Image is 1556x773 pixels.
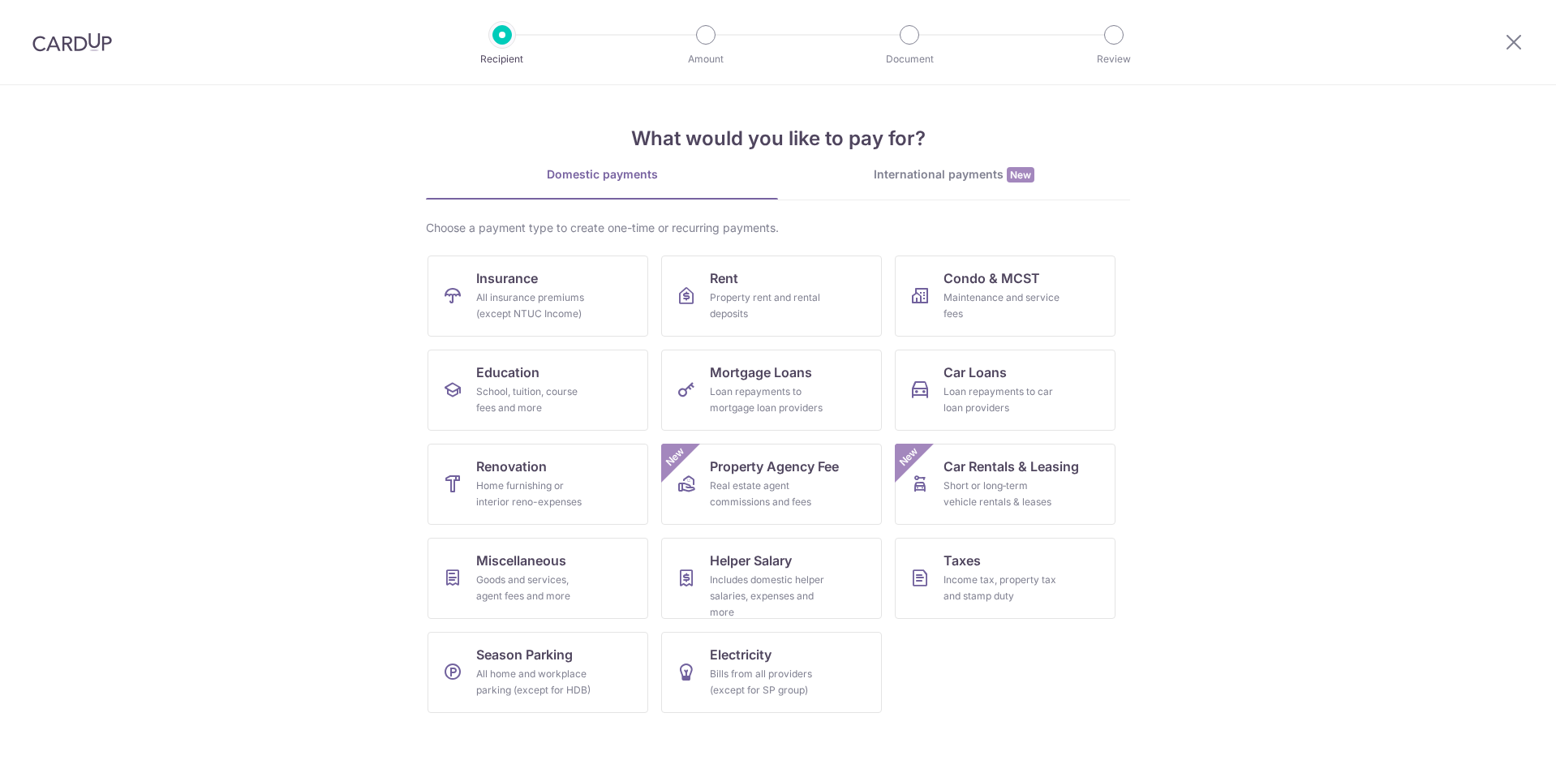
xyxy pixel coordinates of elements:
[710,268,738,288] span: Rent
[428,350,648,431] a: EducationSchool, tuition, course fees and more
[710,384,827,416] div: Loan repayments to mortgage loan providers
[943,363,1007,382] span: Car Loans
[778,166,1130,183] div: International payments
[710,478,827,510] div: Real estate agent commissions and fees
[1007,167,1034,183] span: New
[710,551,792,570] span: Helper Salary
[476,457,547,476] span: Renovation
[943,572,1060,604] div: Income tax, property tax and stamp duty
[943,384,1060,416] div: Loan repayments to car loan providers
[426,220,1130,236] div: Choose a payment type to create one-time or recurring payments.
[943,551,981,570] span: Taxes
[476,572,593,604] div: Goods and services, agent fees and more
[896,444,922,470] span: New
[476,666,593,698] div: All home and workplace parking (except for HDB)
[428,256,648,337] a: InsuranceAll insurance premiums (except NTUC Income)
[1452,724,1540,765] iframe: Opens a widget where you can find more information
[661,444,882,525] a: Property Agency FeeReal estate agent commissions and feesNew
[710,645,772,664] span: Electricity
[662,444,689,470] span: New
[895,350,1115,431] a: Car LoansLoan repayments to car loan providers
[661,632,882,713] a: ElectricityBills from all providers (except for SP group)
[661,538,882,619] a: Helper SalaryIncludes domestic helper salaries, expenses and more
[710,666,827,698] div: Bills from all providers (except for SP group)
[849,51,969,67] p: Document
[476,384,593,416] div: School, tuition, course fees and more
[661,256,882,337] a: RentProperty rent and rental deposits
[895,444,1115,525] a: Car Rentals & LeasingShort or long‑term vehicle rentals & leasesNew
[428,444,648,525] a: RenovationHome furnishing or interior reno-expenses
[1054,51,1174,67] p: Review
[646,51,766,67] p: Amount
[476,551,566,570] span: Miscellaneous
[476,645,573,664] span: Season Parking
[943,457,1079,476] span: Car Rentals & Leasing
[943,478,1060,510] div: Short or long‑term vehicle rentals & leases
[426,124,1130,153] h4: What would you like to pay for?
[476,290,593,322] div: All insurance premiums (except NTUC Income)
[476,363,539,382] span: Education
[442,51,562,67] p: Recipient
[32,32,112,52] img: CardUp
[943,290,1060,322] div: Maintenance and service fees
[428,632,648,713] a: Season ParkingAll home and workplace parking (except for HDB)
[895,256,1115,337] a: Condo & MCSTMaintenance and service fees
[710,572,827,621] div: Includes domestic helper salaries, expenses and more
[710,290,827,322] div: Property rent and rental deposits
[476,478,593,510] div: Home furnishing or interior reno-expenses
[710,457,839,476] span: Property Agency Fee
[895,538,1115,619] a: TaxesIncome tax, property tax and stamp duty
[710,363,812,382] span: Mortgage Loans
[426,166,778,183] div: Domestic payments
[428,538,648,619] a: MiscellaneousGoods and services, agent fees and more
[943,268,1040,288] span: Condo & MCST
[661,350,882,431] a: Mortgage LoansLoan repayments to mortgage loan providers
[476,268,538,288] span: Insurance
